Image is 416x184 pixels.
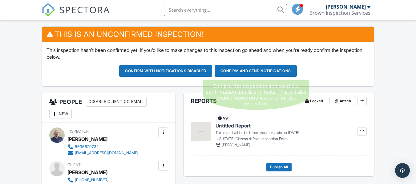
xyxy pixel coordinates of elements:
div: 8636629732 [75,144,99,149]
span: SPECTORA [59,3,110,16]
p: This inspection hasn't been confirmed yet. If you'd like to make changes to this inspection go ah... [46,47,370,61]
div: [PERSON_NAME] [67,135,107,144]
a: SPECTORA [42,8,110,21]
button: Confirm with notifications disabled [119,65,212,77]
div: Brown Inspection Services [309,10,370,16]
button: Confirm and send notifications [215,65,297,77]
a: 8636629732 [67,144,138,150]
span: Inspector [67,129,89,134]
a: [EMAIL_ADDRESS][DOMAIN_NAME] [67,150,138,156]
div: [PERSON_NAME] [67,168,107,177]
img: The Best Home Inspection Software - Spectora [42,3,55,17]
h3: People [42,93,176,123]
div: [PERSON_NAME] [326,4,366,10]
div: Open Intercom Messenger [395,163,410,178]
div: [EMAIL_ADDRESS][DOMAIN_NAME] [75,151,138,155]
div: New [49,109,72,119]
h3: This is an Unconfirmed Inspection! [42,27,374,42]
a: [PHONE_NUMBER] [67,177,138,183]
input: Search everything... [164,4,287,16]
div: Disable Client CC Email [86,97,147,107]
div: [PHONE_NUMBER] [75,178,108,182]
span: Client [67,162,81,167]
